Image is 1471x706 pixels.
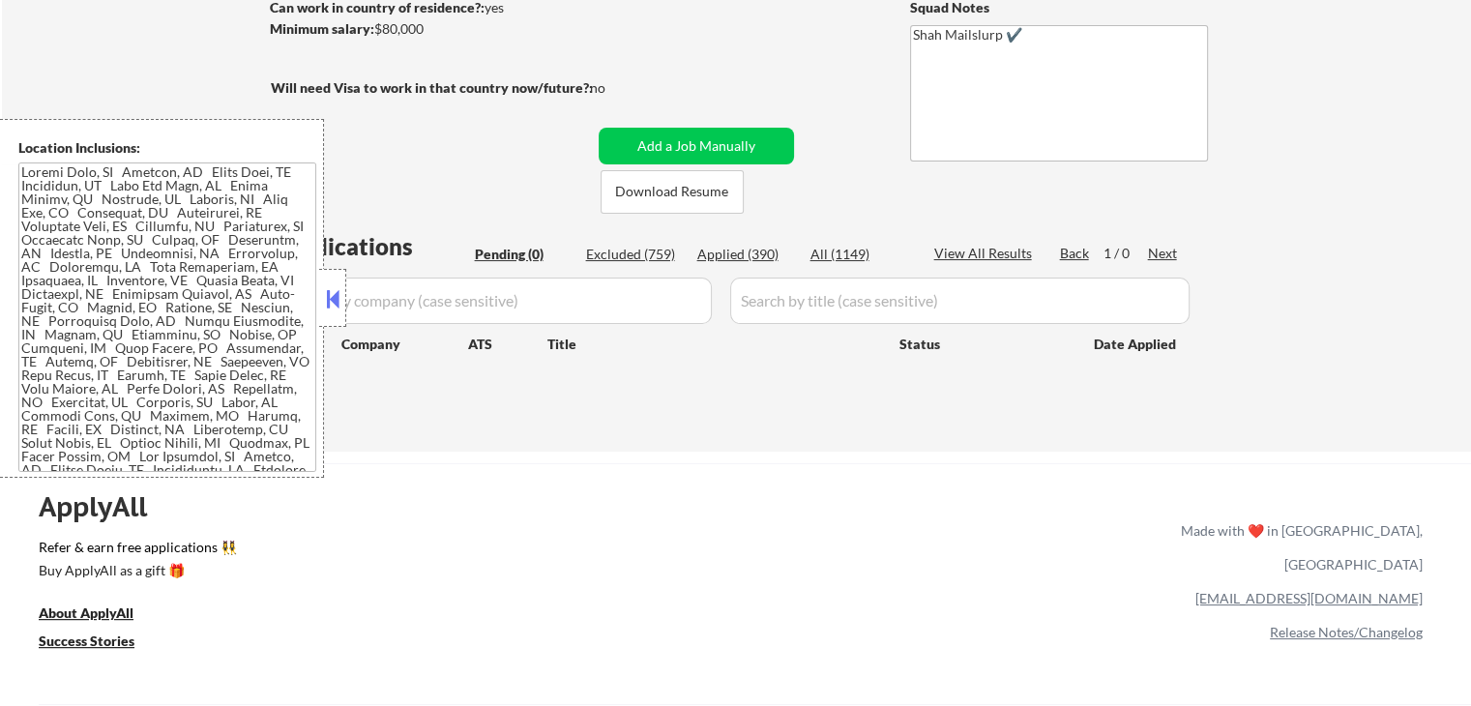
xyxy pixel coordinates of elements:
div: Title [547,335,881,354]
a: Refer & earn free applications 👯‍♀️ [39,541,777,561]
div: View All Results [934,244,1038,263]
a: Success Stories [39,632,161,656]
div: ATS [468,335,547,354]
div: Excluded (759) [586,245,683,264]
div: Back [1060,244,1091,263]
div: Company [341,335,468,354]
a: Release Notes/Changelog [1270,624,1423,640]
strong: Will need Visa to work in that country now/future?: [271,79,593,96]
u: About ApplyAll [39,604,133,621]
div: Next [1148,244,1179,263]
div: Date Applied [1094,335,1179,354]
a: About ApplyAll [39,603,161,628]
div: ApplyAll [39,490,169,523]
u: Success Stories [39,632,134,649]
div: All (1149) [810,245,907,264]
a: [EMAIL_ADDRESS][DOMAIN_NAME] [1195,590,1423,606]
button: Add a Job Manually [599,128,794,164]
div: no [590,78,645,98]
div: Made with ❤️ in [GEOGRAPHIC_DATA], [GEOGRAPHIC_DATA] [1173,514,1423,581]
div: Applications [277,235,468,258]
input: Search by company (case sensitive) [277,278,712,324]
div: Location Inclusions: [18,138,316,158]
div: Buy ApplyAll as a gift 🎁 [39,564,232,577]
button: Download Resume [601,170,744,214]
div: Status [899,326,1066,361]
strong: Minimum salary: [270,20,374,37]
a: Buy ApplyAll as a gift 🎁 [39,561,232,585]
input: Search by title (case sensitive) [730,278,1190,324]
div: 1 / 0 [1103,244,1148,263]
div: Pending (0) [475,245,572,264]
div: $80,000 [270,19,592,39]
div: Applied (390) [697,245,794,264]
